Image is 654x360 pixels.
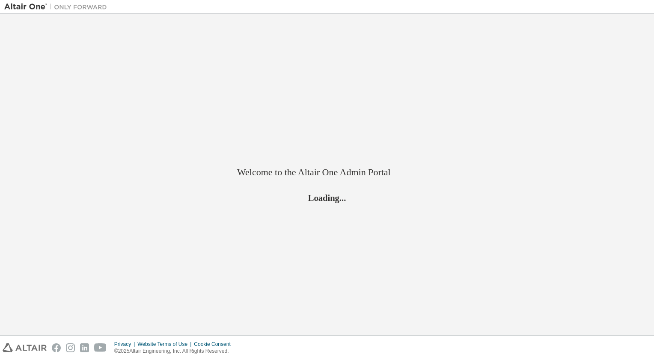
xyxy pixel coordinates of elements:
img: youtube.svg [94,343,107,352]
img: facebook.svg [52,343,61,352]
div: Privacy [114,341,137,348]
h2: Loading... [237,192,417,204]
img: instagram.svg [66,343,75,352]
img: linkedin.svg [80,343,89,352]
p: © 2025 Altair Engineering, Inc. All Rights Reserved. [114,348,236,355]
img: altair_logo.svg [3,343,47,352]
img: Altair One [4,3,111,11]
h2: Welcome to the Altair One Admin Portal [237,166,417,178]
div: Cookie Consent [194,341,235,348]
div: Website Terms of Use [137,341,194,348]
